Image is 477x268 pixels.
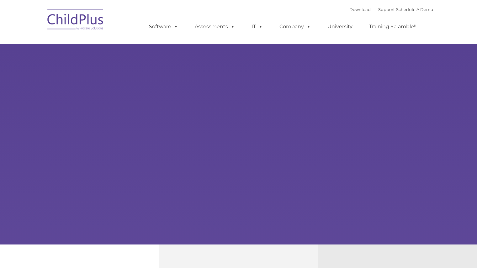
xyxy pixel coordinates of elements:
a: Training Scramble!! [363,20,423,33]
a: Assessments [188,20,241,33]
a: Download [349,7,371,12]
a: Company [273,20,317,33]
a: Support [378,7,395,12]
img: ChildPlus by Procare Solutions [44,5,107,36]
a: Schedule A Demo [396,7,433,12]
a: IT [245,20,269,33]
a: Software [143,20,184,33]
a: University [321,20,359,33]
font: | [349,7,433,12]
